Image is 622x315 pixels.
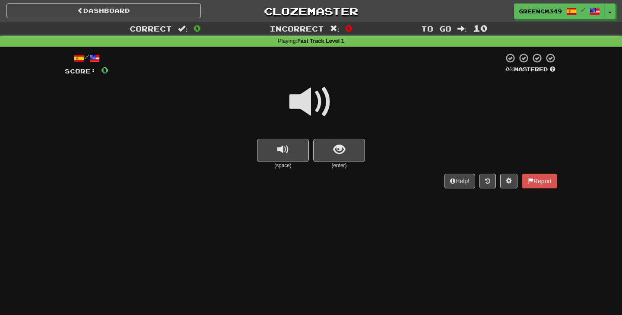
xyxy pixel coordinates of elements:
a: greencm349 / [514,3,605,19]
button: replay audio [257,139,309,162]
small: (space) [257,162,309,169]
div: Mastered [504,66,557,73]
span: Incorrect [270,24,324,33]
span: : [330,25,340,32]
a: Dashboard [6,3,201,18]
button: show sentence [313,139,365,162]
small: (enter) [313,162,365,169]
div: / [65,53,108,64]
span: 0 [194,23,201,33]
span: : [457,25,467,32]
span: 10 [473,23,488,33]
span: To go [421,24,451,33]
span: Correct [130,24,172,33]
span: 0 % [505,66,514,73]
button: Report [522,174,557,188]
span: 0 [345,23,352,33]
button: Round history (alt+y) [479,174,496,188]
span: 0 [101,64,108,75]
strong: Fast Track Level 1 [297,38,344,44]
span: Score: [65,67,96,75]
a: Clozemaster [214,3,408,19]
span: greencm349 [519,7,562,15]
button: Help! [444,174,475,188]
span: / [581,7,585,13]
span: : [178,25,187,32]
